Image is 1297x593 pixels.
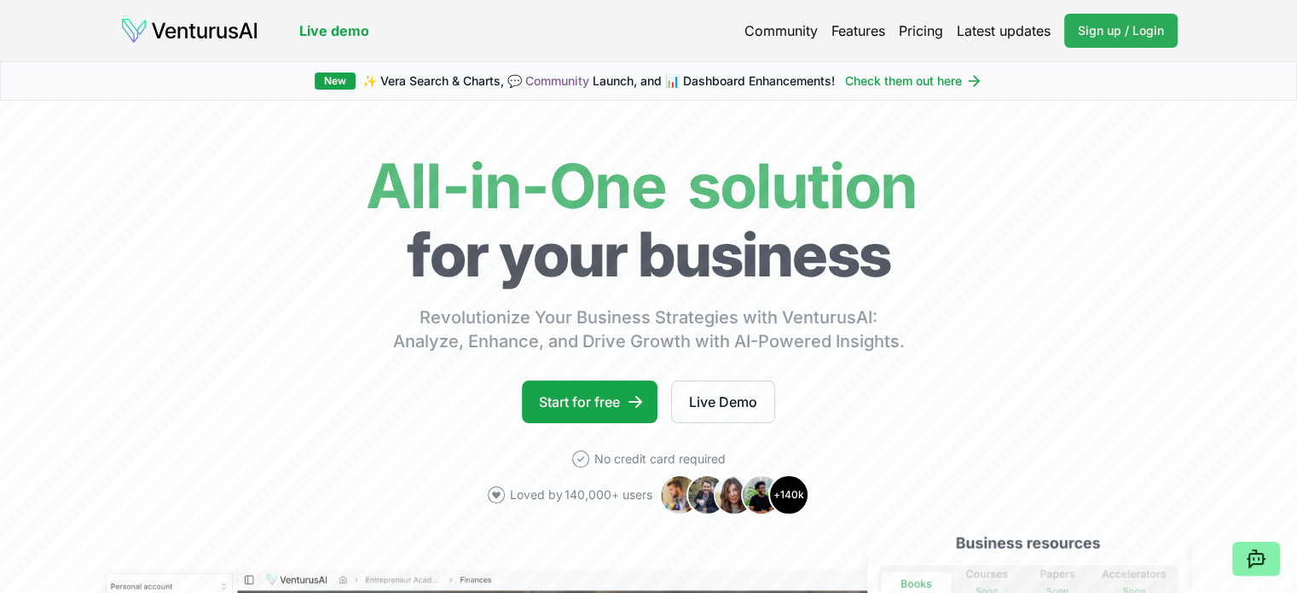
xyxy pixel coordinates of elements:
[845,73,982,90] a: Check them out here
[957,20,1051,41] a: Latest updates
[659,474,700,515] img: Avatar 1
[522,381,657,423] a: Start for free
[741,474,782,515] img: Avatar 4
[120,17,258,44] img: logo
[362,73,835,90] span: ✨ Vera Search & Charts, 💬 Launch, and 📊 Dashboard Enhancements!
[671,381,775,423] a: Live Demo
[744,20,818,41] a: Community
[714,474,755,515] img: Avatar 3
[1078,22,1164,39] span: Sign up / Login
[831,20,885,41] a: Features
[299,20,369,41] a: Live demo
[686,474,727,515] img: Avatar 2
[899,20,943,41] a: Pricing
[315,73,356,90] div: New
[525,73,589,88] a: Community
[1064,14,1178,48] a: Sign up / Login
